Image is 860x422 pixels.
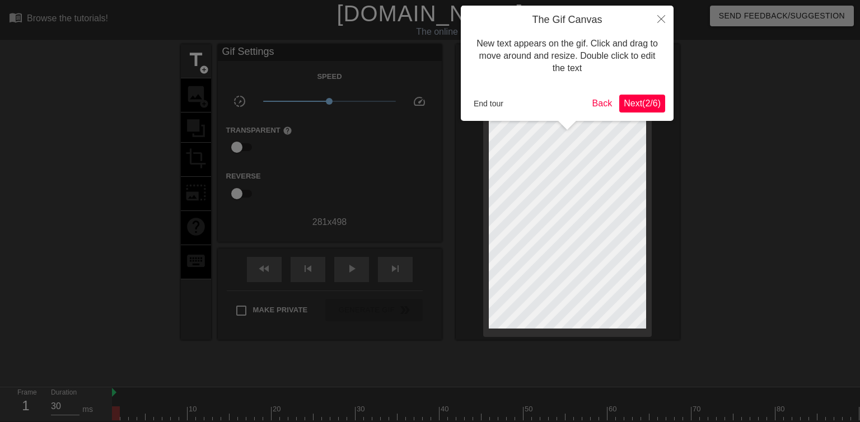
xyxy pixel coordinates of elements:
[9,11,22,24] span: menu_book
[469,95,508,112] button: End tour
[283,126,292,135] span: help
[345,262,358,275] span: play_arrow
[619,95,665,112] button: Next
[336,1,523,26] a: [DOMAIN_NAME]
[9,387,43,420] div: Frame
[51,390,77,396] label: Duration
[710,6,854,26] button: Send Feedback/Suggestion
[357,404,367,415] div: 30
[226,125,292,136] label: Transparent
[218,44,442,61] div: Gif Settings
[317,71,342,82] label: Speed
[185,49,207,71] span: title
[693,404,703,415] div: 70
[82,404,93,415] div: ms
[389,262,402,275] span: skip_next
[413,95,426,108] span: speed
[17,396,34,416] div: 1
[233,95,246,108] span: slow_motion_video
[609,404,619,415] div: 60
[253,304,308,316] span: Make Private
[624,99,661,108] span: Next ( 2 / 6 )
[218,215,442,229] div: 281 x 498
[273,404,283,415] div: 20
[292,25,619,39] div: The online gif editor
[9,11,108,28] a: Browse the tutorials!
[199,65,209,74] span: add_circle
[525,404,535,415] div: 50
[258,262,271,275] span: fast_rewind
[588,95,617,112] button: Back
[301,262,315,275] span: skip_previous
[226,171,261,182] label: Reverse
[189,404,199,415] div: 10
[441,404,451,415] div: 40
[719,9,845,23] span: Send Feedback/Suggestion
[777,404,787,415] div: 80
[469,26,665,86] div: New text appears on the gif. Click and drag to move around and resize. Double click to edit the text
[469,14,665,26] h4: The Gif Canvas
[649,6,674,31] button: Close
[27,13,108,23] div: Browse the tutorials!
